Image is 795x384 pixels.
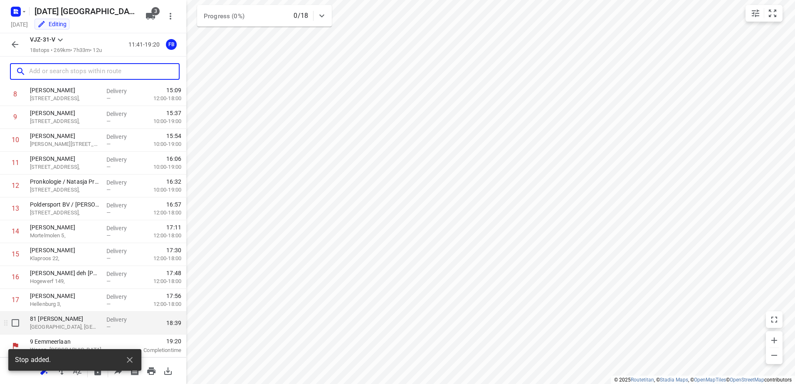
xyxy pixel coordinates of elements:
div: FB [166,39,177,50]
p: [STREET_ADDRESS], [30,186,100,194]
div: You are currently in edit mode. [37,20,67,28]
p: [PERSON_NAME] [30,155,100,163]
span: 15:37 [166,109,181,117]
span: 17:30 [166,246,181,254]
input: Add or search stops within route [29,65,179,78]
span: Print route [143,367,160,374]
span: 16:32 [166,177,181,186]
span: — [106,278,111,284]
p: Hellenburg 3, [30,300,100,308]
button: FB [163,36,180,53]
span: Stop added. [15,355,51,365]
p: Klaproos 22, [30,254,100,263]
p: [PERSON_NAME] [30,292,100,300]
span: 19:20 [126,337,181,345]
p: [PERSON_NAME] [30,109,100,117]
p: Delivery [106,293,137,301]
span: — [106,232,111,239]
span: Progress (0%) [204,12,244,20]
p: [PERSON_NAME][STREET_ADDRESS], [30,140,100,148]
p: Pronkologie / Natasja Pronk [30,177,100,186]
p: Completion time [126,346,181,354]
span: — [106,255,111,261]
p: 12:00-18:00 [140,300,181,308]
span: 16:06 [166,155,181,163]
button: Map settings [747,5,764,22]
p: Hogewerf 149, [30,277,100,286]
span: — [106,164,111,170]
div: 14 [12,227,19,235]
p: 12:00-18:00 [140,94,181,103]
span: — [106,301,111,307]
p: [GEOGRAPHIC_DATA], [GEOGRAPHIC_DATA] [30,323,100,331]
p: 10:00-19:00 [140,186,181,194]
span: 17:48 [166,269,181,277]
p: 18 stops • 269km • 7h33m • 12u [30,47,102,54]
span: — [106,324,111,330]
p: VJZ-31-V [30,35,55,44]
h5: 03-10-2025 Utrecht/West [31,5,139,18]
p: [STREET_ADDRESS], [30,163,100,171]
p: Delivery [106,315,137,324]
div: 10 [12,136,19,144]
div: 17 [12,296,19,304]
div: 11 [12,159,19,167]
span: — [106,141,111,147]
div: 9 [13,113,17,121]
li: © 2025 , © , © © contributors [614,377,792,383]
p: 10:00-19:00 [140,140,181,148]
a: OpenMapTiles [694,377,726,383]
p: 12:00-18:00 [140,209,181,217]
p: 9 Eemmeerlaan [30,337,116,346]
p: Delivery [106,155,137,164]
p: [PERSON_NAME] deh [PERSON_NAME] [30,269,100,277]
span: Select [7,315,24,331]
p: Delivery [106,110,137,118]
button: Fit zoom [764,5,781,22]
p: 12:00-18:00 [140,254,181,263]
button: 3 [142,8,159,25]
button: More [162,8,179,25]
p: Poldersport BV / Albert Blommestijn [30,200,100,209]
span: Download route [160,367,176,374]
span: — [106,95,111,101]
div: 15 [12,250,19,258]
span: 3 [151,7,160,15]
p: [PERSON_NAME] [30,132,100,140]
a: OpenStreetMap [730,377,764,383]
p: Delivery [106,224,137,232]
span: — [106,209,111,216]
div: 8 [13,90,17,98]
p: Delivery [106,133,137,141]
a: Routetitan [631,377,654,383]
div: 13 [12,204,19,212]
p: Delivery [106,270,137,278]
p: [STREET_ADDRESS], [30,117,100,126]
p: Weesp, [GEOGRAPHIC_DATA] [30,346,116,354]
p: Delivery [106,201,137,209]
span: — [106,118,111,124]
p: 11:41-19:20 [128,40,163,49]
span: 16:57 [166,200,181,209]
p: Delivery [106,87,137,95]
p: Mortelmolen 5, [30,231,100,240]
p: 0/18 [294,11,308,21]
p: 81 [PERSON_NAME] [30,315,100,323]
span: 17:56 [166,292,181,300]
div: small contained button group [746,5,783,22]
a: Stadia Maps [660,377,688,383]
div: Progress (0%)0/18 [197,5,332,27]
p: [PERSON_NAME] [30,246,100,254]
p: [STREET_ADDRESS], [30,94,100,103]
span: 17:11 [166,223,181,231]
p: Delivery [106,247,137,255]
p: 12:00-18:00 [140,231,181,240]
p: 12:00-18:00 [140,277,181,286]
span: Assigned to Fethi B [163,40,180,48]
div: 16 [12,273,19,281]
span: 18:39 [166,319,181,327]
h5: Project date [7,20,31,29]
p: Delivery [106,178,137,187]
div: 12 [12,182,19,190]
p: 10:00-19:00 [140,163,181,171]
